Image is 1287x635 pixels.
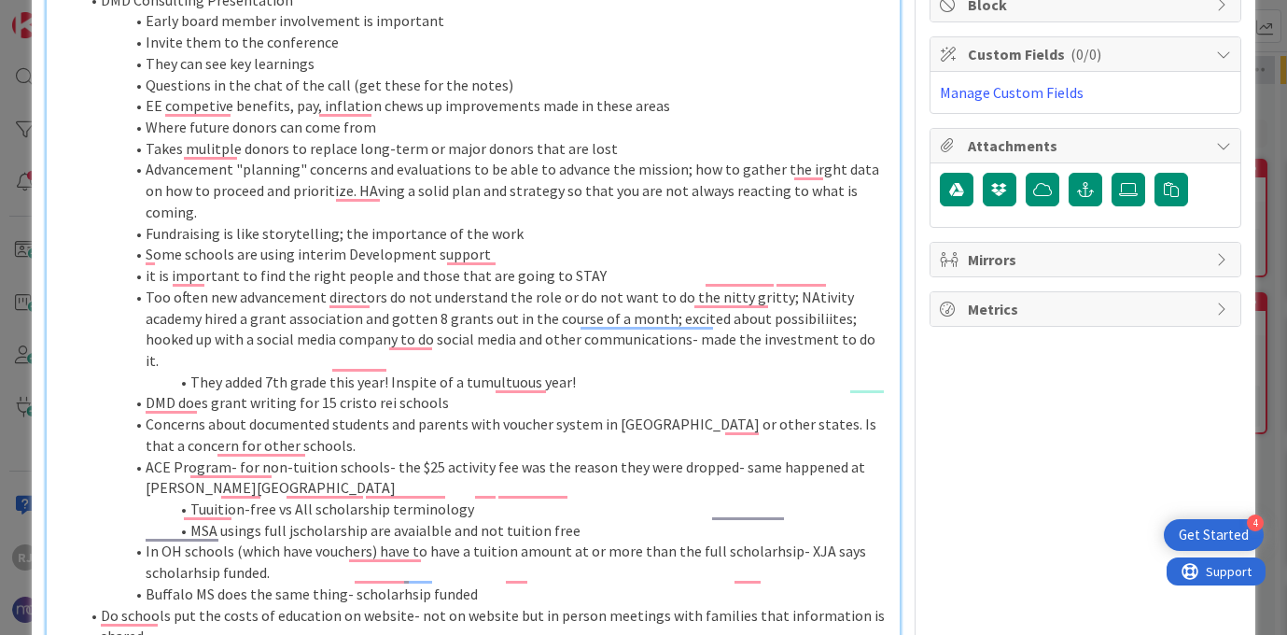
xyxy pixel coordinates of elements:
div: 4 [1247,515,1264,531]
li: Invite them to the conference [78,32,889,53]
li: Where future donors can come from [78,117,889,138]
li: DMD does grant writing for 15 cristo rei schools [78,392,889,414]
div: Get Started [1179,526,1249,544]
span: Custom Fields [968,43,1207,65]
li: They can see key learnings [78,53,889,75]
span: ( 0/0 ) [1070,45,1101,63]
li: Buffalo MS does the same thing- scholarhsip funded [78,584,889,605]
span: Attachments [968,134,1207,157]
li: Early board member involvement is important [78,10,889,32]
a: Manage Custom Fields [940,83,1084,102]
li: ACE Program- for non-tuition schools- the $25 activity fee was the reason they were dropped- same... [78,457,889,499]
li: Takes mulitple donors to replace long-term or major donors that are lost [78,138,889,160]
li: Some schools are using interim Development support [78,244,889,265]
li: Tuuition-free vs All scholarship terminology [78,499,889,520]
li: EE competive benefits, pay, inflation chews up improvements made in these areas [78,95,889,117]
li: Too often new advancement directors do not understand the role or do not want to do the nitty gri... [78,287,889,372]
li: Questions in the chat of the call (get these for the notes) [78,75,889,96]
span: Mirrors [968,248,1207,271]
span: Support [39,3,85,25]
li: In OH schools (which have vouchers) have to have a tuition amount at or more than the full schola... [78,541,889,583]
li: Fundraising is like storytelling; the importance of the work [78,223,889,245]
li: it is important to find the right people and those that are going to STAY [78,265,889,287]
li: MSA usings full jscholarship are avaialble and not tuition free [78,520,889,542]
span: Metrics [968,298,1207,320]
li: They added 7th grade this year! Inspite of a tumultuous year! [78,372,889,393]
div: Open Get Started checklist, remaining modules: 4 [1164,519,1264,551]
li: Concerns about documented students and parents with voucher system in [GEOGRAPHIC_DATA] or other ... [78,414,889,456]
li: Advancement "planning" concerns and evaluations to be able to advance the mission; how to gather ... [78,159,889,222]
